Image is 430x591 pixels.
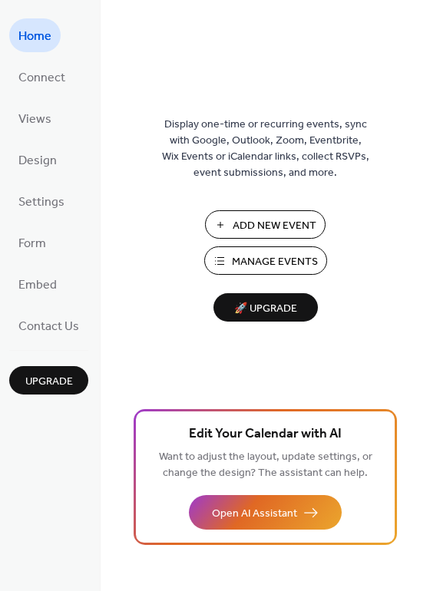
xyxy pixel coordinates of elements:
span: Want to adjust the layout, update settings, or change the design? The assistant can help. [159,447,372,484]
span: Manage Events [232,254,318,270]
span: Contact Us [18,315,79,339]
span: Design [18,149,57,173]
a: Home [9,18,61,52]
span: Home [18,25,51,49]
span: Edit Your Calendar with AI [189,424,342,445]
a: Form [9,226,55,259]
span: Connect [18,66,65,91]
span: Form [18,232,46,256]
button: 🚀 Upgrade [213,293,318,322]
button: Manage Events [204,246,327,275]
button: Add New Event [205,210,326,239]
a: Contact Us [9,309,88,342]
button: Upgrade [9,366,88,395]
a: Design [9,143,66,177]
span: Settings [18,190,64,215]
span: Add New Event [233,218,316,234]
span: Views [18,107,51,132]
button: Open AI Assistant [189,495,342,530]
a: Embed [9,267,66,301]
a: Connect [9,60,74,94]
span: Display one-time or recurring events, sync with Google, Outlook, Zoom, Eventbrite, Wix Events or ... [162,117,369,181]
span: Embed [18,273,57,298]
span: 🚀 Upgrade [223,299,309,319]
span: Open AI Assistant [212,506,297,522]
a: Views [9,101,61,135]
a: Settings [9,184,74,218]
span: Upgrade [25,374,73,390]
